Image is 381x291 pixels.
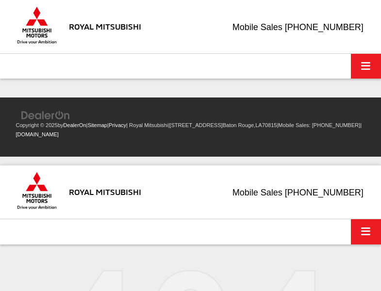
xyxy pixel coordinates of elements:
[15,6,59,44] img: Mitsubishi
[351,219,381,244] button: Click to show site navigation
[168,122,277,128] span: |
[15,172,59,210] img: Mitsubishi
[232,188,282,197] span: Mobile Sales
[262,122,277,128] span: 70815
[285,188,364,197] span: [PHONE_NUMBER]
[232,22,282,32] span: Mobile Sales
[351,54,381,79] button: Click to show site navigation
[87,122,107,128] a: Sitemap
[285,22,364,32] span: [PHONE_NUMBER]
[58,122,86,128] span: by
[16,122,58,128] span: Copyright © 2025
[126,122,168,128] span: | Royal Mitsubishi
[278,122,310,128] span: Mobile Sales:
[109,122,126,128] a: Privacy
[69,22,141,31] h3: Royal Mitsubishi
[277,122,360,128] span: |
[312,122,360,128] span: [PHONE_NUMBER]
[63,122,86,128] a: DealerOn Home Page
[21,112,70,119] a: DealerOn
[223,122,256,128] span: Baton Rouge,
[16,131,59,137] a: [DOMAIN_NAME]
[0,161,1,162] img: b=99784818
[21,110,70,121] img: DealerOn
[107,122,126,128] span: |
[69,187,141,196] h3: Royal Mitsubishi
[86,122,107,128] span: |
[255,122,262,128] span: LA
[169,122,222,128] span: [STREET_ADDRESS]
